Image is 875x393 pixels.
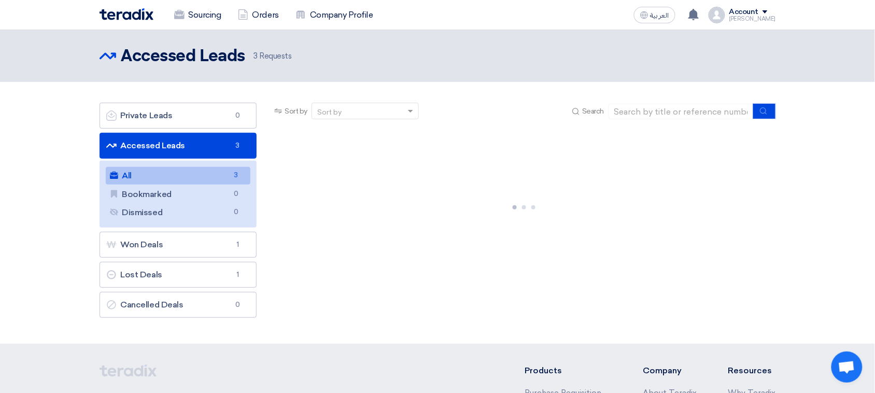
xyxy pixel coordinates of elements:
span: 3 [253,51,258,61]
a: Bookmarked [106,186,251,203]
span: 0 [231,110,244,121]
li: Products [525,364,612,377]
div: [PERSON_NAME] [729,16,776,22]
a: Won Deals1 [100,232,257,258]
div: Account [729,8,759,17]
a: Sourcing [166,4,230,26]
a: Private Leads0 [100,103,257,129]
span: Search [582,106,604,117]
span: العربية [651,12,669,19]
input: Search by title or reference number [609,104,754,119]
span: 0 [230,189,242,200]
span: 0 [231,300,244,310]
span: 1 [231,240,244,250]
li: Resources [728,364,776,377]
a: All [106,167,251,185]
h2: Accessed Leads [121,46,245,67]
img: profile_test.png [709,7,725,23]
span: 0 [230,207,242,218]
a: Accessed Leads3 [100,133,257,159]
a: Dismissed [106,204,251,221]
span: 3 [230,170,242,181]
button: العربية [634,7,675,23]
span: Sort by [285,106,307,117]
div: Open chat [831,352,863,383]
a: Company Profile [287,4,382,26]
span: 3 [231,141,244,151]
a: Orders [230,4,287,26]
span: 1 [231,270,244,280]
span: Requests [253,50,292,62]
a: Lost Deals1 [100,262,257,288]
a: Cancelled Deals0 [100,292,257,318]
li: Company [643,364,697,377]
div: Sort by [317,107,342,118]
img: Teradix logo [100,8,153,20]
